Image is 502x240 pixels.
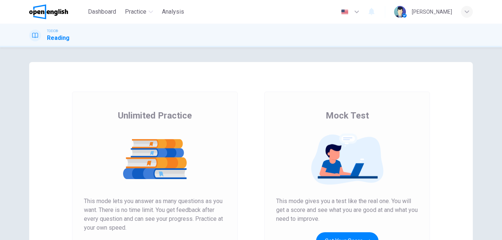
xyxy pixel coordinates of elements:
div: [PERSON_NAME] [412,7,452,16]
span: Unlimited Practice [118,110,192,121]
span: This mode gives you a test like the real one. You will get a score and see what you are good at a... [276,197,418,223]
button: Practice [122,5,156,18]
img: Profile picture [394,6,406,18]
span: Analysis [162,7,184,16]
button: Dashboard [85,5,119,18]
span: Dashboard [88,7,116,16]
img: OpenEnglish logo [29,4,68,19]
a: OpenEnglish logo [29,4,85,19]
h1: Reading [47,34,69,42]
span: Practice [125,7,146,16]
img: en [340,9,349,15]
span: TOEIC® [47,28,58,34]
button: Analysis [159,5,187,18]
span: Mock Test [326,110,369,121]
span: This mode lets you answer as many questions as you want. There is no time limit. You get feedback... [84,197,226,232]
